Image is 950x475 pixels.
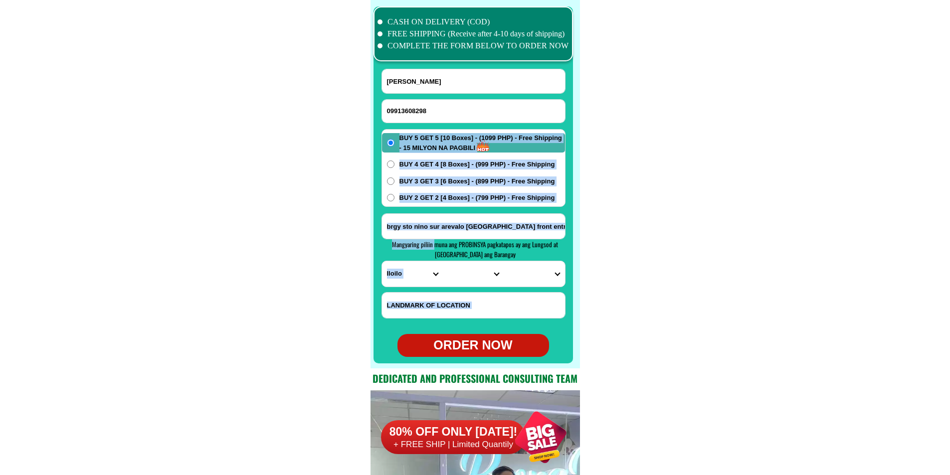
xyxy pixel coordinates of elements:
input: BUY 5 GET 5 [10 Boxes] - (1099 PHP) - Free Shipping - 15 MILYON NA PAGBILI [387,139,394,147]
select: Select commune [504,261,565,287]
select: Select district [443,261,504,287]
select: Select province [382,261,443,287]
h2: Dedicated and professional consulting team [371,371,580,386]
li: CASH ON DELIVERY (COD) [378,16,569,28]
div: ORDER NOW [397,336,549,355]
h6: 80% OFF ONLY [DATE]! [381,425,526,440]
li: COMPLETE THE FORM BELOW TO ORDER NOW [378,40,569,52]
input: Input address [382,214,565,239]
input: BUY 4 GET 4 [8 Boxes] - (999 PHP) - Free Shipping [387,160,394,168]
span: BUY 3 GET 3 [6 Boxes] - (899 PHP) - Free Shipping [399,176,555,186]
span: Mangyaring piliin muna ang PROBINSYA pagkatapos ay ang Lungsod at [GEOGRAPHIC_DATA] ang Barangay [392,239,558,259]
span: BUY 4 GET 4 [8 Boxes] - (999 PHP) - Free Shipping [399,159,555,169]
input: Input LANDMARKOFLOCATION [382,293,565,318]
span: BUY 2 GET 2 [4 Boxes] - (799 PHP) - Free Shipping [399,193,555,203]
h6: + FREE SHIP | Limited Quantily [381,439,526,450]
input: BUY 3 GET 3 [6 Boxes] - (899 PHP) - Free Shipping [387,177,394,185]
input: Input full_name [382,69,565,93]
span: BUY 5 GET 5 [10 Boxes] - (1099 PHP) - Free Shipping - 15 MILYON NA PAGBILI [399,133,565,153]
li: FREE SHIPPING (Receive after 4-10 days of shipping) [378,28,569,40]
input: BUY 2 GET 2 [4 Boxes] - (799 PHP) - Free Shipping [387,194,394,201]
input: Input phone_number [382,100,565,123]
